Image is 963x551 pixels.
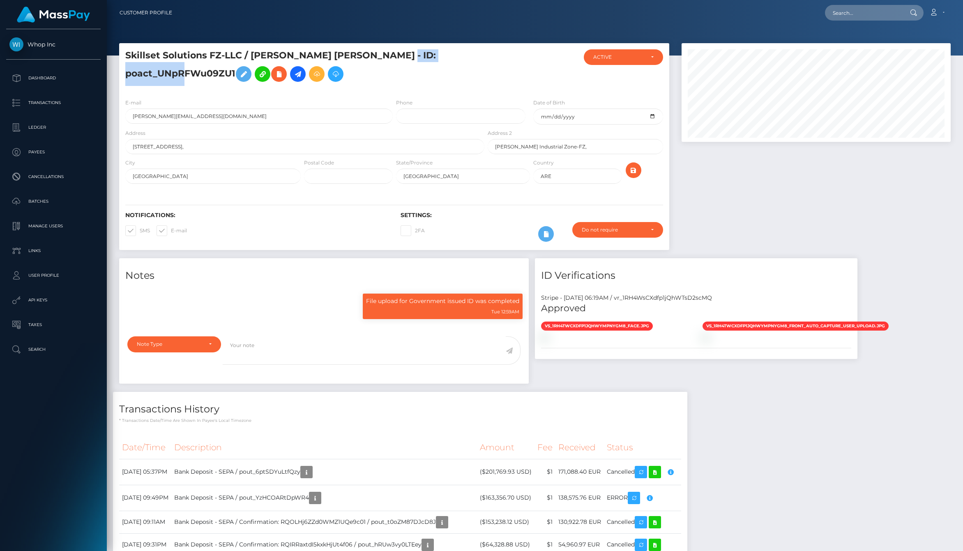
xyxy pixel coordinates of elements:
[541,269,851,283] h4: ID Verifications
[9,97,97,109] p: Transactions
[137,341,202,347] div: Note Type
[584,49,663,65] button: ACTIVE
[119,459,171,485] td: [DATE] 05:37PM
[555,436,604,459] th: Received
[304,159,334,167] label: Postal Code
[604,485,681,511] td: ERROR
[125,159,135,167] label: City
[582,227,644,233] div: Do not require
[171,459,477,485] td: Bank Deposit - SEPA / pout_6ptSDYuLtfQzy
[477,459,534,485] td: ($201,769.93 USD)
[555,511,604,533] td: 130,922.78 EUR
[171,511,477,533] td: Bank Deposit - SEPA / Confirmation: RQOLHj6ZZd0WMZ1UQe9c01 / pout_t0oZM87DJcD8J
[9,72,97,84] p: Dashboard
[535,294,857,302] div: Stripe - [DATE] 06:19AM / vr_1RH4WsCXdfp1jQhWTsD2scMQ
[6,167,101,187] a: Cancellations
[6,117,101,138] a: Ledger
[6,191,101,212] a: Batches
[534,485,555,511] td: $1
[157,225,187,236] label: E-mail
[120,4,172,21] a: Customer Profile
[6,216,101,236] a: Manage Users
[572,222,663,238] button: Do not require
[366,297,519,306] p: File upload for Government issued ID was completed
[9,343,97,356] p: Search
[6,339,101,360] a: Search
[534,436,555,459] th: Fee
[825,5,902,21] input: Search...
[125,225,150,236] label: SMS
[6,241,101,261] a: Links
[9,294,97,306] p: API Keys
[6,290,101,310] a: API Keys
[9,269,97,282] p: User Profile
[534,511,555,533] td: $1
[6,41,101,48] span: Whop Inc
[9,121,97,134] p: Ledger
[541,334,548,340] img: vr_1RH4WsCXdfp1jQhWTsD2scMQfile_1RH4WkCXdfp1jQhW8cMMf3cZ
[9,195,97,208] p: Batches
[6,68,101,88] a: Dashboard
[9,146,97,158] p: Payees
[125,49,480,86] h5: Skillset Solutions FZ-LLC / [PERSON_NAME] [PERSON_NAME] - ID: poact_UNpRFWu09ZU1
[9,37,23,51] img: Whop Inc
[6,265,101,286] a: User Profile
[119,436,171,459] th: Date/Time
[119,511,171,533] td: [DATE] 09:11AM
[533,159,554,167] label: Country
[593,54,644,60] div: ACTIVE
[534,459,555,485] td: $1
[125,269,523,283] h4: Notes
[6,315,101,335] a: Taxes
[477,436,534,459] th: Amount
[125,212,388,219] h6: Notifications:
[127,336,221,352] button: Note Type
[533,99,565,106] label: Date of Birth
[541,302,851,315] h5: Approved
[6,142,101,162] a: Payees
[477,511,534,533] td: ($153,238.12 USD)
[555,485,604,511] td: 138,575.76 EUR
[17,7,90,23] img: MassPay Logo
[119,402,681,417] h4: Transactions History
[703,334,709,340] img: vr_1RH4WsCXdfp1jQhWTsD2scMQfile_1RH4WLCXdfp1jQhWzqatvzKC
[9,319,97,331] p: Taxes
[119,485,171,511] td: [DATE] 09:49PM
[604,436,681,459] th: Status
[290,66,306,82] a: Initiate Payout
[125,99,141,106] label: E-mail
[703,322,889,331] span: vs_1RH4TwCXdfp1jQhWymPnYgM8_front_auto_capture_user_upload.jpg
[396,99,412,106] label: Phone
[604,459,681,485] td: Cancelled
[119,417,681,424] p: * Transactions date/time are shown in payee's local timezone
[541,322,653,331] span: vs_1RH4TwCXdfp1jQhWymPnYgM8_face.jpg
[401,225,425,236] label: 2FA
[477,485,534,511] td: ($163,356.70 USD)
[488,130,512,137] label: Address 2
[171,436,477,459] th: Description
[401,212,664,219] h6: Settings:
[9,220,97,232] p: Manage Users
[125,130,145,137] label: Address
[604,511,681,533] td: Cancelled
[9,171,97,183] p: Cancellations
[171,485,477,511] td: Bank Deposit - SEPA / pout_YzHCOARtDpWR4
[491,309,519,315] small: Tue 12:59AM
[6,93,101,113] a: Transactions
[9,245,97,257] p: Links
[396,159,433,167] label: State/Province
[555,459,604,485] td: 171,088.40 EUR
